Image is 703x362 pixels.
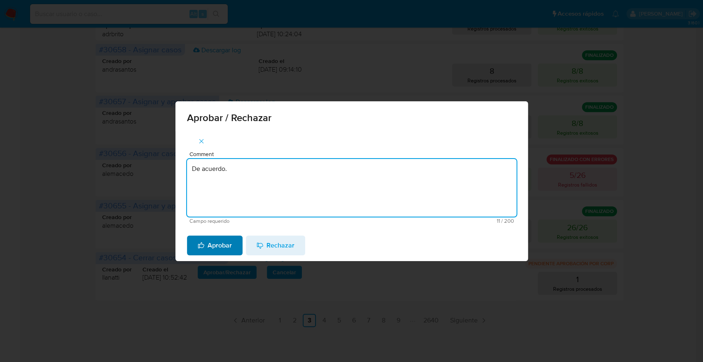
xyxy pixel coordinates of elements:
span: Rechazar [257,236,294,255]
span: Aprobar [198,236,232,255]
span: Campo requerido [189,218,352,224]
span: Aprobar / Rechazar [187,113,516,123]
button: Rechazar [246,236,305,255]
span: Máximo 200 caracteres [352,218,514,224]
textarea: De acuerdo. [187,159,516,217]
button: Aprobar [187,236,243,255]
span: Comment [189,151,519,157]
